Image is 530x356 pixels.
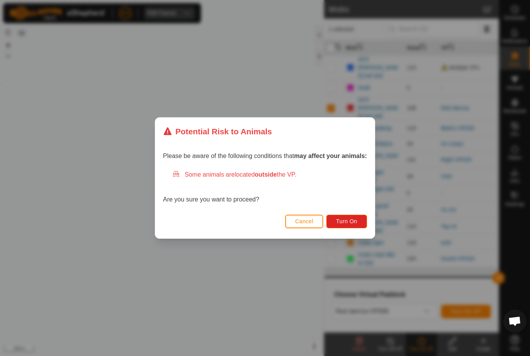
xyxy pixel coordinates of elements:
button: Cancel [285,215,324,228]
div: Some animals are [172,170,367,179]
strong: may affect your animals: [294,153,367,159]
button: Turn On [327,215,367,228]
span: Turn On [336,218,357,224]
strong: outside [255,171,277,178]
span: located the VP. [235,171,296,178]
div: Potential Risk to Animals [163,125,272,137]
div: Open chat [503,309,527,333]
div: Are you sure you want to proceed? [163,170,367,204]
span: Please be aware of the following conditions that [163,153,367,159]
span: Cancel [295,218,313,224]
